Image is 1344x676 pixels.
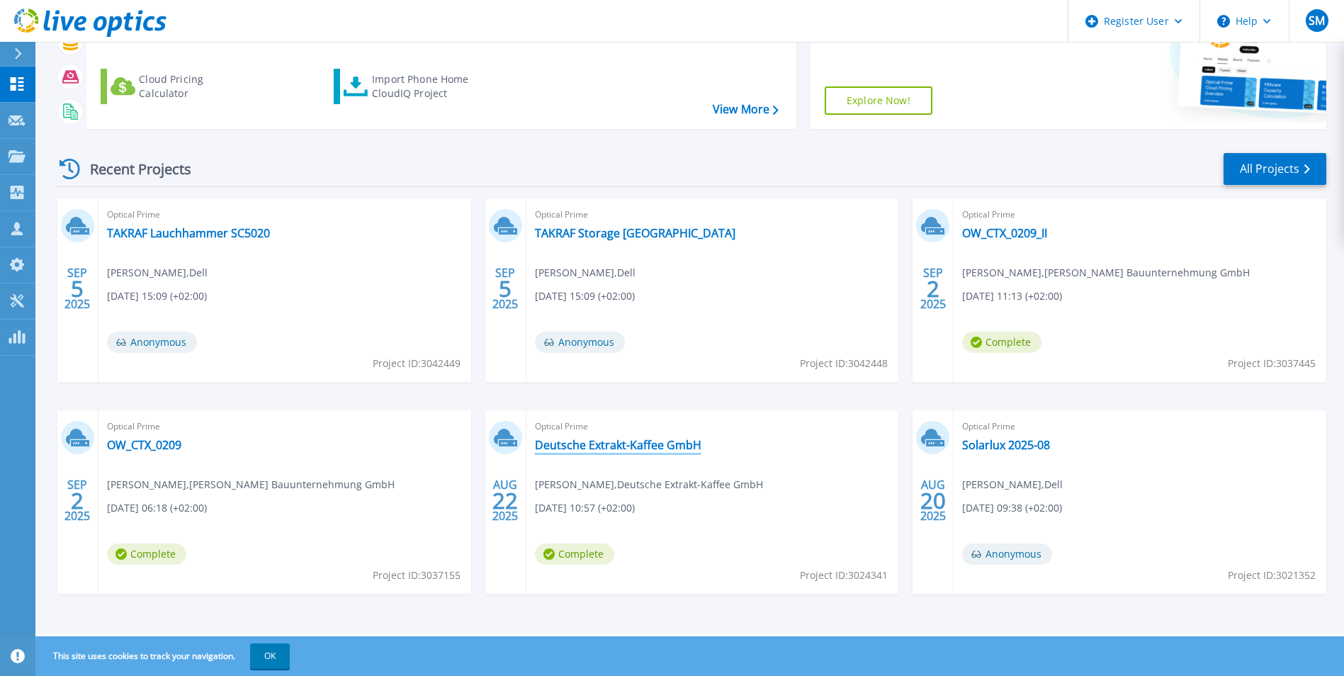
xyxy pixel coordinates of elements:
span: Project ID: 3024341 [800,568,888,583]
span: Complete [962,332,1041,353]
span: [DATE] 09:38 (+02:00) [962,500,1062,516]
span: [PERSON_NAME] , [PERSON_NAME] Bauunternehmung GmbH [107,477,395,492]
span: [PERSON_NAME] , Dell [535,265,636,281]
div: Cloud Pricing Calculator [139,72,252,101]
a: TAKRAF Lauchhammer SC5020 [107,226,270,240]
span: 20 [920,495,946,507]
span: [DATE] 15:09 (+02:00) [107,288,207,304]
a: Deutsche Extrakt-Kaffee GmbH [535,438,701,452]
span: [PERSON_NAME] , [PERSON_NAME] Bauunternehmung GmbH [962,265,1250,281]
span: This site uses cookies to track your navigation. [39,643,290,669]
span: Project ID: 3042448 [800,356,888,371]
div: SEP 2025 [64,263,91,315]
span: [DATE] 15:09 (+02:00) [535,288,635,304]
span: 5 [71,283,84,295]
div: AUG 2025 [920,475,947,526]
span: [PERSON_NAME] , Dell [962,477,1063,492]
span: [DATE] 11:13 (+02:00) [962,288,1062,304]
div: AUG 2025 [492,475,519,526]
span: Complete [535,543,614,565]
span: Optical Prime [962,207,1318,222]
span: 22 [492,495,518,507]
span: 5 [499,283,512,295]
span: SM [1309,15,1325,26]
a: Explore Now! [825,86,932,115]
span: Optical Prime [107,207,463,222]
span: 2 [71,495,84,507]
span: Optical Prime [107,419,463,434]
span: 2 [927,283,939,295]
a: Cloud Pricing Calculator [101,69,259,104]
span: [PERSON_NAME] , Deutsche Extrakt-Kaffee GmbH [535,477,763,492]
span: Optical Prime [962,419,1318,434]
span: Project ID: 3042449 [373,356,461,371]
span: Project ID: 3021352 [1228,568,1316,583]
span: Project ID: 3037155 [373,568,461,583]
div: Import Phone Home CloudIQ Project [372,72,482,101]
div: SEP 2025 [920,263,947,315]
span: Anonymous [535,332,625,353]
span: Complete [107,543,186,565]
a: TAKRAF Storage [GEOGRAPHIC_DATA] [535,226,735,240]
span: Anonymous [107,332,197,353]
span: Anonymous [962,543,1052,565]
span: Optical Prime [535,419,891,434]
span: [DATE] 10:57 (+02:00) [535,500,635,516]
span: [DATE] 06:18 (+02:00) [107,500,207,516]
div: SEP 2025 [64,475,91,526]
a: OW_CTX_0209 [107,438,181,452]
a: OW_CTX_0209_II [962,226,1047,240]
a: All Projects [1224,153,1326,185]
a: View More [713,103,779,116]
div: Recent Projects [55,152,210,186]
div: SEP 2025 [492,263,519,315]
button: OK [250,643,290,669]
span: Project ID: 3037445 [1228,356,1316,371]
span: Optical Prime [535,207,891,222]
span: [PERSON_NAME] , Dell [107,265,208,281]
a: Solarlux 2025-08 [962,438,1050,452]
